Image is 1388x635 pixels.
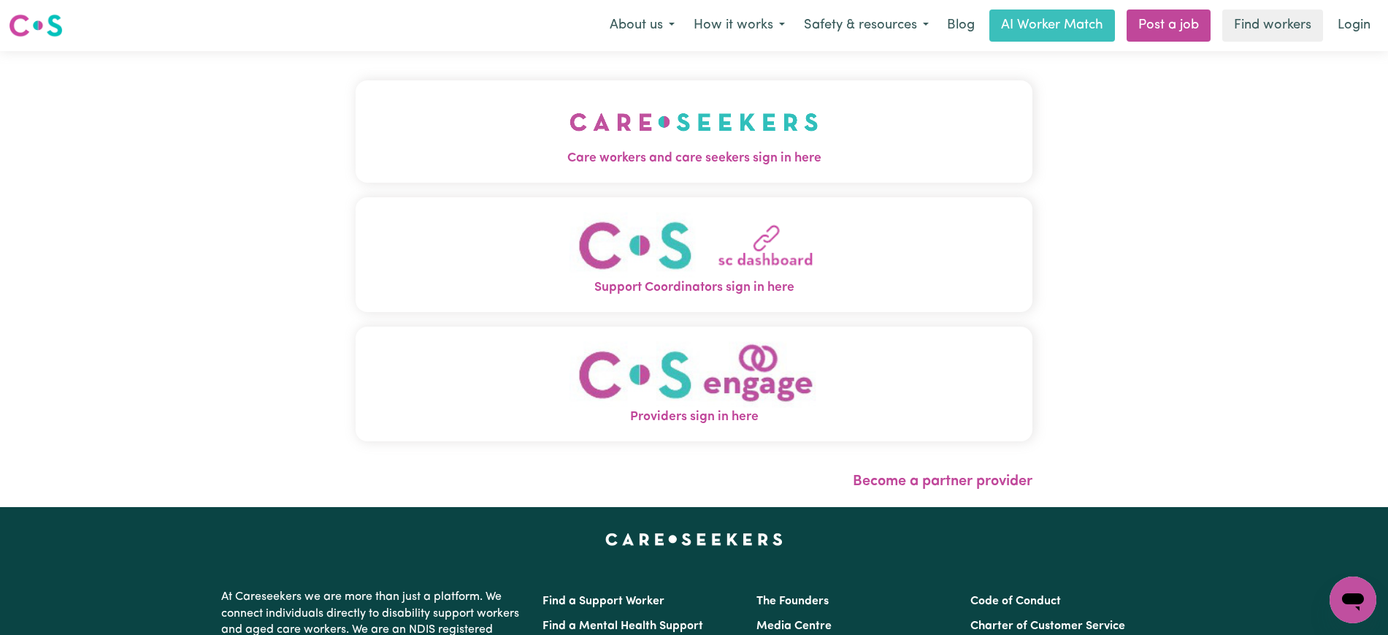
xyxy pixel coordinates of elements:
span: Care workers and care seekers sign in here [356,149,1032,168]
span: Support Coordinators sign in here [356,278,1032,297]
a: Code of Conduct [970,596,1061,607]
img: Careseekers logo [9,12,63,39]
a: Post a job [1127,9,1211,42]
a: The Founders [756,596,829,607]
a: Media Centre [756,620,832,632]
a: Blog [938,9,984,42]
a: Careseekers home page [605,533,783,545]
a: Become a partner provider [853,474,1032,489]
a: AI Worker Match [989,9,1115,42]
a: Charter of Customer Service [970,620,1125,632]
a: Find a Support Worker [542,596,664,607]
span: Providers sign in here [356,408,1032,427]
button: How it works [684,10,794,41]
button: About us [600,10,684,41]
button: Care workers and care seekers sign in here [356,80,1032,183]
iframe: Button to launch messaging window [1330,577,1376,623]
a: Careseekers logo [9,9,63,42]
button: Safety & resources [794,10,938,41]
a: Login [1329,9,1379,42]
a: Find workers [1222,9,1323,42]
button: Providers sign in here [356,327,1032,441]
button: Support Coordinators sign in here [356,197,1032,312]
